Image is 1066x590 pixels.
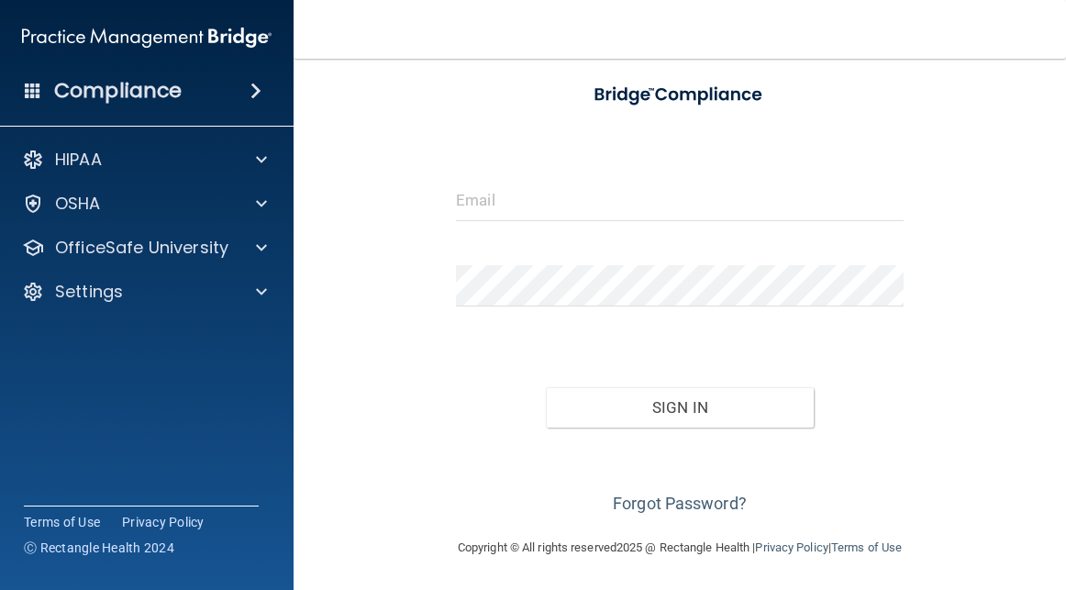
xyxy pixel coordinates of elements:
[22,19,272,56] img: PMB logo
[345,518,1015,577] div: Copyright © All rights reserved 2025 @ Rectangle Health | |
[22,281,267,303] a: Settings
[24,539,174,557] span: Ⓒ Rectangle Health 2024
[54,78,182,104] h4: Compliance
[22,149,267,171] a: HIPAA
[55,281,123,303] p: Settings
[22,237,267,259] a: OfficeSafe University
[546,387,815,428] button: Sign In
[575,72,785,118] img: bridge_compliance_login_screen.278c3ca4.svg
[613,494,747,513] a: Forgot Password?
[122,513,205,531] a: Privacy Policy
[55,193,101,215] p: OSHA
[831,540,902,554] a: Terms of Use
[456,180,904,221] input: Email
[24,513,100,531] a: Terms of Use
[55,237,228,259] p: OfficeSafe University
[55,149,102,171] p: HIPAA
[22,193,267,215] a: OSHA
[755,540,827,554] a: Privacy Policy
